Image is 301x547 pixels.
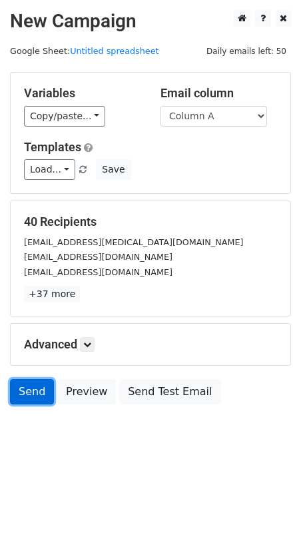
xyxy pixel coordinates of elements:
[234,483,301,547] iframe: Chat Widget
[160,86,277,101] h5: Email column
[202,46,291,56] a: Daily emails left: 50
[24,286,80,302] a: +37 more
[10,10,291,33] h2: New Campaign
[24,159,75,180] a: Load...
[24,106,105,127] a: Copy/paste...
[119,379,220,404] a: Send Test Email
[57,379,116,404] a: Preview
[24,140,81,154] a: Templates
[24,252,172,262] small: [EMAIL_ADDRESS][DOMAIN_NAME]
[24,215,277,229] h5: 40 Recipients
[24,337,277,352] h5: Advanced
[70,46,158,56] a: Untitled spreadsheet
[96,159,131,180] button: Save
[10,46,159,56] small: Google Sheet:
[24,86,141,101] h5: Variables
[10,379,54,404] a: Send
[24,267,172,277] small: [EMAIL_ADDRESS][DOMAIN_NAME]
[202,44,291,59] span: Daily emails left: 50
[24,237,243,247] small: [EMAIL_ADDRESS][MEDICAL_DATA][DOMAIN_NAME]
